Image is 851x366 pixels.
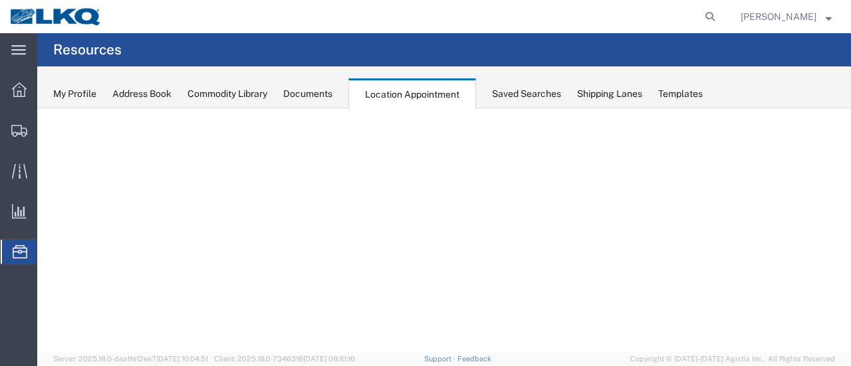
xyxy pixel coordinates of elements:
span: Sopha Sam [741,9,816,24]
div: My Profile [53,87,96,101]
div: Documents [283,87,332,101]
div: Saved Searches [492,87,561,101]
span: Server: 2025.18.0-daa1fe12ee7 [53,355,208,363]
div: Commodity Library [187,87,267,101]
span: [DATE] 10:04:51 [156,355,208,363]
img: logo [9,7,102,27]
span: Client: 2025.18.0-7346316 [214,355,355,363]
a: Feedback [457,355,491,363]
iframe: FS Legacy Container [37,108,851,352]
button: [PERSON_NAME] [740,9,832,25]
a: Support [424,355,457,363]
div: Templates [658,87,703,101]
div: Location Appointment [348,78,476,109]
div: Address Book [112,87,172,101]
div: Shipping Lanes [577,87,642,101]
span: Copyright © [DATE]-[DATE] Agistix Inc., All Rights Reserved [630,353,835,365]
h4: Resources [53,33,122,66]
span: [DATE] 08:10:16 [303,355,355,363]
